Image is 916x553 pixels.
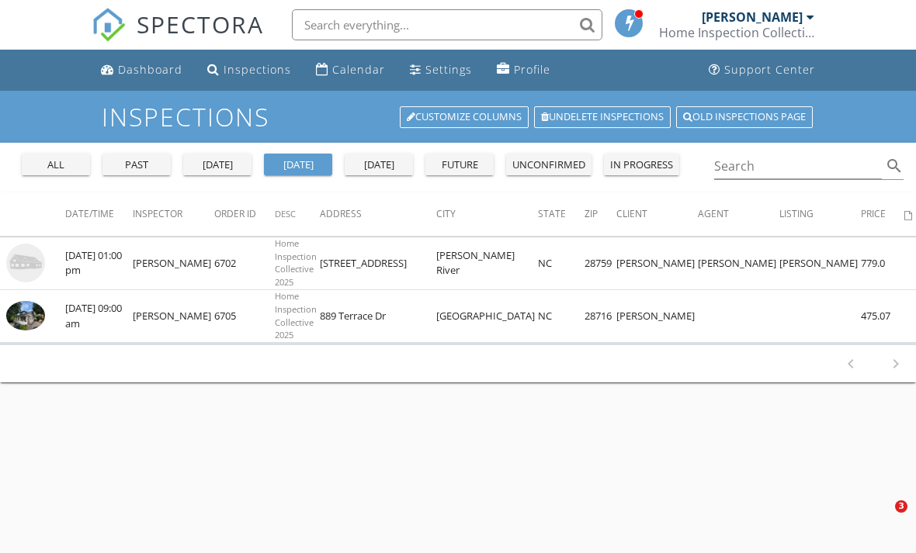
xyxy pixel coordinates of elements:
span: Agent [698,207,729,220]
img: 9548460%2Freports%2F34053baa-83e9-41dc-af45-638250478009%2Fcover_photos%2Fx9rO8EUIh5tp2KLJRf8S%2F... [6,301,45,330]
td: [PERSON_NAME] [133,237,214,289]
h1: Inspections [102,103,814,130]
a: Dashboard [95,56,189,85]
button: all [22,154,90,175]
div: past [109,157,165,173]
button: in progress [604,154,679,175]
span: Inspector [133,207,182,220]
th: Order ID: Not sorted. [214,192,275,236]
div: [DATE] [270,157,326,173]
span: Listing [779,207,814,220]
th: Date/Time: Not sorted. [65,192,133,236]
td: NC [538,290,585,343]
div: [DATE] [351,157,407,173]
th: State: Not sorted. [538,192,585,236]
div: Profile [514,62,550,77]
button: [DATE] [345,154,413,175]
div: [DATE] [189,157,245,173]
button: [DATE] [183,154,252,175]
div: all [28,157,84,173]
td: [DATE] 01:00 pm [65,237,133,289]
td: [PERSON_NAME] [779,237,861,289]
td: 889 Terrace Dr [320,290,436,343]
a: Inspections [201,56,297,85]
a: Calendar [310,56,391,85]
td: 6702 [214,237,275,289]
button: unconfirmed [506,154,592,175]
td: NC [538,237,585,289]
span: Address [320,207,362,220]
a: Customize Columns [400,106,529,128]
span: Home Inspection Collective 2025 [275,237,317,288]
img: house-placeholder-square-ca63347ab8c70e15b013bc22427d3df0f7f082c62ce06d78aee8ec4e70df452f.jpg [6,244,45,282]
td: 475.07 [861,290,904,343]
td: [STREET_ADDRESS] [320,237,436,289]
td: 28716 [585,290,616,343]
a: Support Center [703,56,821,85]
input: Search everything... [292,9,602,40]
td: 779.0 [861,237,904,289]
i: search [885,157,904,175]
div: Calendar [332,62,385,77]
div: in progress [610,157,673,173]
td: [GEOGRAPHIC_DATA] [436,290,538,343]
th: Agent: Not sorted. [698,192,779,236]
th: Price: Not sorted. [861,192,904,236]
button: future [425,154,494,175]
span: Price [861,207,886,220]
a: SPECTORA [92,21,264,54]
th: Desc: Not sorted. [275,192,320,236]
span: Desc [275,208,296,219]
iframe: Intercom live chat [863,500,900,537]
div: [PERSON_NAME] [702,9,803,25]
span: 3 [895,500,907,513]
th: Address: Not sorted. [320,192,436,236]
a: Undelete inspections [534,106,671,128]
span: Date/Time [65,207,114,220]
div: future [432,157,487,173]
span: State [538,207,566,220]
span: Home Inspection Collective 2025 [275,290,317,340]
td: 28759 [585,237,616,289]
span: Client [616,207,647,220]
img: The Best Home Inspection Software - Spectora [92,8,126,42]
span: Zip [585,207,598,220]
div: Settings [425,62,472,77]
div: Support Center [724,62,815,77]
th: Inspector: Not sorted. [133,192,214,236]
a: Profile [491,56,557,85]
a: Old inspections page [676,106,813,128]
input: Search [714,154,882,179]
td: [PERSON_NAME] [616,290,698,343]
button: past [102,154,171,175]
th: City: Not sorted. [436,192,538,236]
button: [DATE] [264,154,332,175]
td: [DATE] 09:00 am [65,290,133,343]
td: [PERSON_NAME] [616,237,698,289]
td: 6705 [214,290,275,343]
a: Settings [404,56,478,85]
th: Zip: Not sorted. [585,192,616,236]
span: City [436,207,456,220]
div: Dashboard [118,62,182,77]
span: Order ID [214,207,256,220]
th: Client: Not sorted. [616,192,698,236]
div: unconfirmed [512,157,585,173]
div: Home Inspection Collective [659,25,814,40]
div: Inspections [224,62,291,77]
td: [PERSON_NAME] River [436,237,538,289]
td: [PERSON_NAME] [698,237,779,289]
th: Listing: Not sorted. [779,192,861,236]
span: SPECTORA [137,8,264,40]
td: [PERSON_NAME] [133,290,214,343]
